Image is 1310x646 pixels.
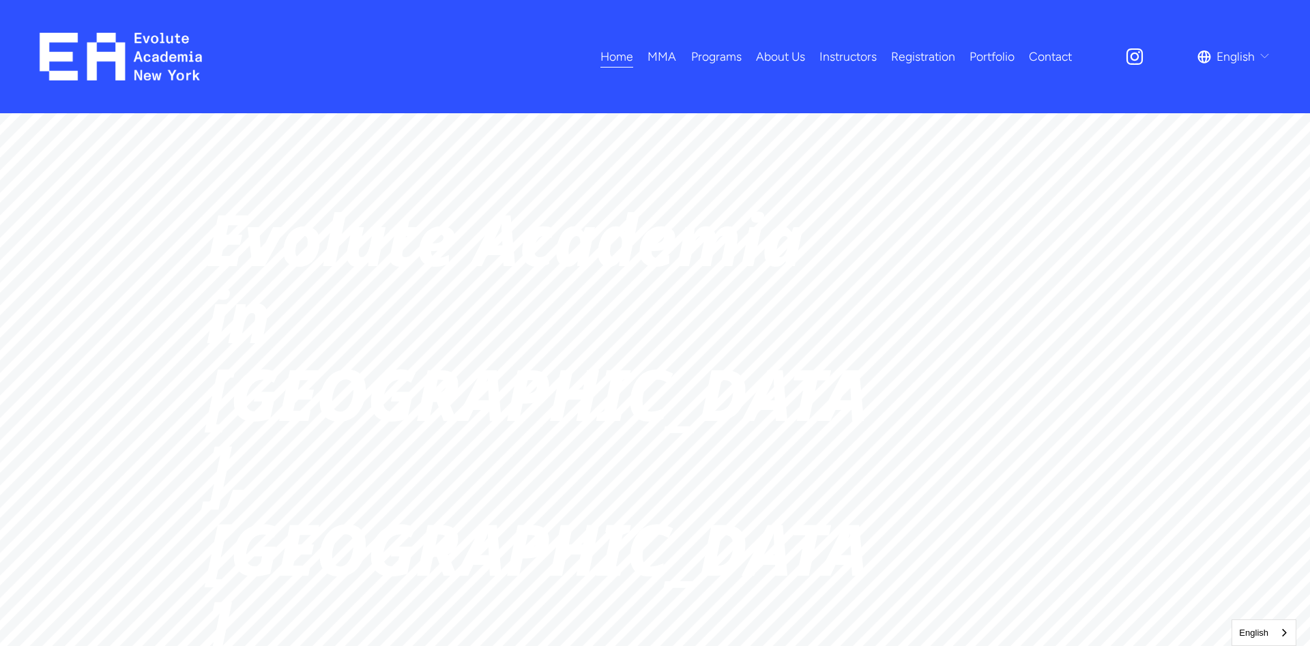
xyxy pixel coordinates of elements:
[1124,46,1145,67] a: Instagram
[1232,619,1296,646] aside: Language selected: English
[756,44,805,68] a: About Us
[647,44,676,68] a: folder dropdown
[40,33,203,80] img: EA
[1217,46,1255,68] span: English
[647,46,676,68] span: MMA
[970,44,1015,68] a: Portfolio
[691,46,742,68] span: Programs
[600,44,633,68] a: Home
[1232,620,1296,645] a: English
[819,44,877,68] a: Instructors
[691,44,742,68] a: folder dropdown
[1197,44,1271,68] div: language picker
[1029,44,1072,68] a: Contact
[891,44,955,68] a: Registration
